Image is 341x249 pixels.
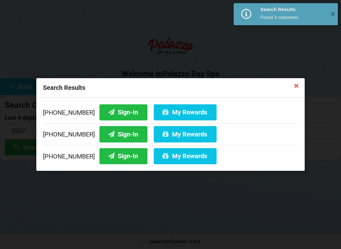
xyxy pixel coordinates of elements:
button: My Rewards [154,148,217,164]
button: My Rewards [154,104,217,120]
button: Sign-In [99,126,147,142]
div: [PHONE_NUMBER] [43,145,298,164]
button: My Rewards [154,126,217,142]
div: Found 3 customers [260,14,325,20]
div: Search Results [260,6,325,13]
div: [PHONE_NUMBER] [43,123,298,145]
div: Search Results [36,78,305,98]
div: [PHONE_NUMBER] [43,104,298,123]
button: Sign-In [99,148,147,164]
button: Sign-In [99,104,147,120]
